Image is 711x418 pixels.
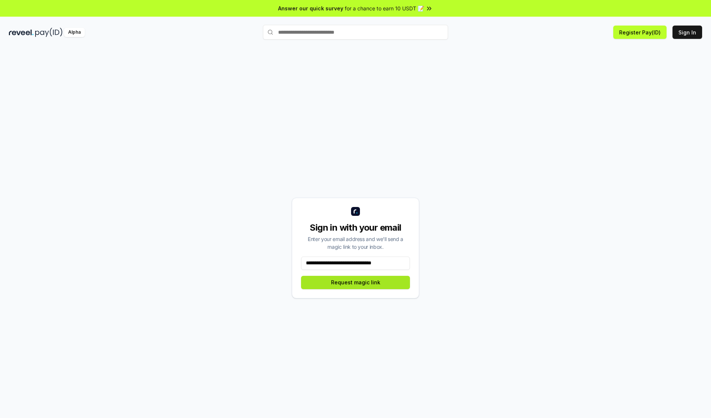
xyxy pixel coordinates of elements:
img: logo_small [351,207,360,216]
button: Sign In [672,26,702,39]
span: for a chance to earn 10 USDT 📝 [345,4,424,12]
button: Request magic link [301,276,410,289]
button: Register Pay(ID) [613,26,667,39]
div: Enter your email address and we’ll send a magic link to your inbox. [301,235,410,251]
div: Sign in with your email [301,222,410,234]
div: Alpha [64,28,85,37]
img: pay_id [35,28,63,37]
span: Answer our quick survey [278,4,343,12]
img: reveel_dark [9,28,34,37]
